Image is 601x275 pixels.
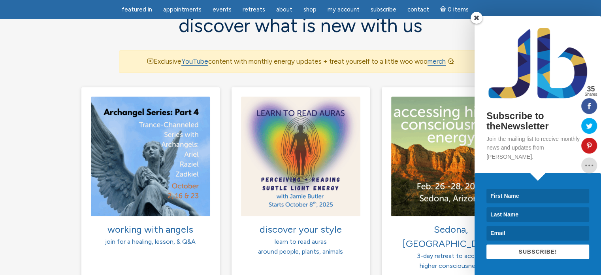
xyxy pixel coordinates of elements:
[407,6,429,13] span: Contact
[323,2,364,17] a: My Account
[258,248,343,255] span: around people, plants, animals
[181,57,208,66] a: YouTube
[117,2,157,17] a: featured in
[260,224,342,235] span: discover your style
[584,85,597,93] span: 35
[238,2,270,17] a: Retreats
[105,238,196,245] span: join for a healing, lesson, & Q&A
[271,2,297,17] a: About
[486,111,589,132] h2: Subscribe to theNewsletter
[208,2,236,17] a: Events
[213,6,232,13] span: Events
[158,2,206,17] a: Appointments
[584,93,597,97] span: Shares
[303,6,317,13] span: Shop
[518,248,557,255] span: SUBSCRIBE!
[299,2,321,17] a: Shop
[119,15,482,36] h2: discover what is new with us
[366,2,401,17] a: Subscribe
[447,7,468,13] span: 0 items
[328,6,360,13] span: My Account
[486,226,589,241] input: Email
[371,6,396,13] span: Subscribe
[440,6,448,13] i: Cart
[403,2,434,17] a: Contact
[119,50,482,73] div: Exclusive content with monthly energy updates + treat yourself to a little woo woo
[486,245,589,259] button: SUBSCRIBE!
[435,1,473,17] a: Cart0 items
[276,6,292,13] span: About
[486,207,589,222] input: Last Name
[486,189,589,203] input: First Name
[107,224,193,235] span: working with angels
[486,135,589,161] p: Join the mailing list to receive monthly news and updates from [PERSON_NAME].
[243,6,265,13] span: Retreats
[163,6,202,13] span: Appointments
[122,6,152,13] span: featured in
[275,238,327,245] span: learn to read auras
